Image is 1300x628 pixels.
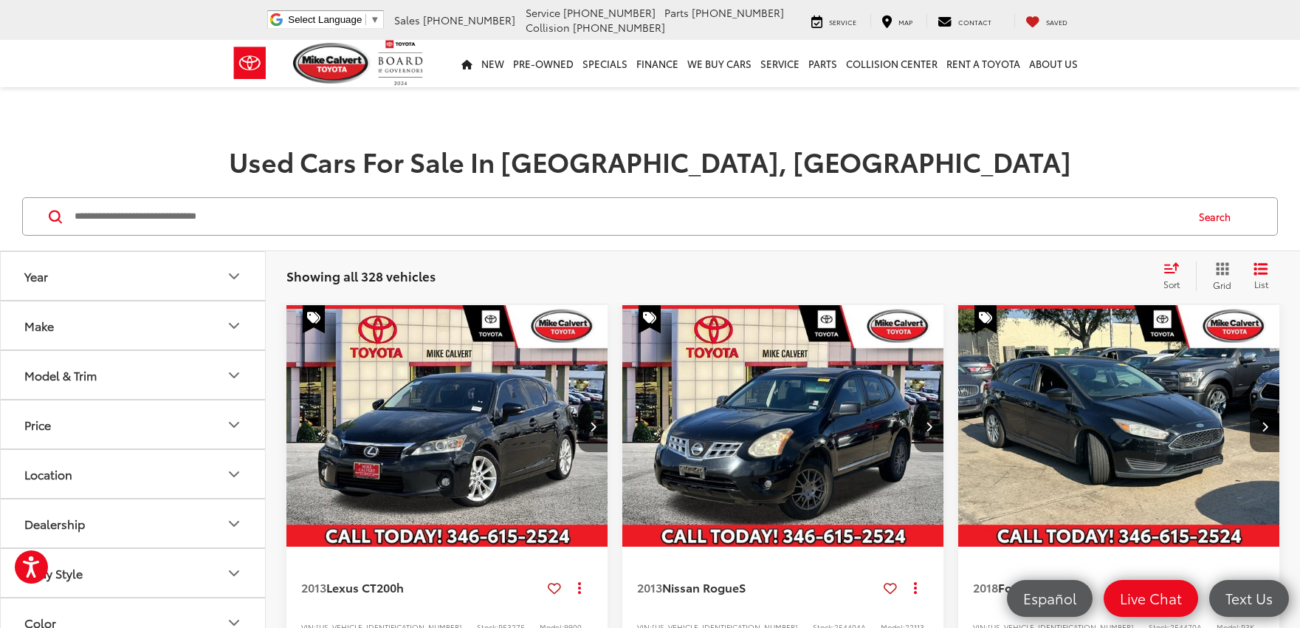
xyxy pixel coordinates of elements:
[1213,279,1231,291] span: Grid
[225,416,243,434] div: Price
[1,351,266,399] button: Model & TrimModel & Trim
[24,417,51,431] div: Price
[578,581,581,593] span: dropdown dots
[1156,262,1196,291] button: Select sort value
[1014,13,1079,28] a: My Saved Vehicles
[225,465,243,483] div: Location
[370,14,379,25] span: ▼
[973,579,1214,595] a: 2018Ford FocusSE
[73,199,1185,234] input: Search by Make, Model, or Keyword
[898,17,912,27] span: Map
[578,400,608,452] button: Next image
[662,578,739,595] span: Nissan Rogue
[225,564,243,582] div: Body Style
[1196,262,1242,291] button: Grid View
[1112,589,1189,607] span: Live Chat
[1185,198,1252,235] button: Search
[637,578,662,595] span: 2013
[1253,278,1268,290] span: List
[973,578,998,595] span: 2018
[225,366,243,384] div: Model & Trim
[326,578,376,595] span: Lexus CT
[24,467,72,481] div: Location
[622,305,945,547] a: 2013 Nissan Rogue S2013 Nissan Rogue S2013 Nissan Rogue S2013 Nissan Rogue S
[1,549,266,597] button: Body StyleBody Style
[692,5,784,20] span: [PHONE_NUMBER]
[1250,400,1279,452] button: Next image
[957,305,1281,547] div: 2018 Ford Focus SE 0
[842,40,942,87] a: Collision Center
[24,566,83,580] div: Body Style
[376,578,404,595] span: 200h
[926,13,1002,28] a: Contact
[394,13,420,27] span: Sales
[477,40,509,87] a: New
[288,14,362,25] span: Select Language
[1218,589,1280,607] span: Text Us
[563,5,656,20] span: [PHONE_NUMBER]
[457,40,477,87] a: Home
[1239,575,1265,601] button: Actions
[739,578,746,595] span: S
[622,305,945,547] div: 2013 Nissan Rogue S 0
[225,515,243,533] div: Dealership
[222,39,278,87] img: Toyota
[225,317,243,335] div: Make
[573,20,665,35] span: [PHONE_NUMBER]
[1209,580,1289,617] a: Text Us
[423,13,515,27] span: [PHONE_NUMBER]
[957,305,1281,547] a: 2018 Ford Focus SE2018 Ford Focus SE2018 Ford Focus SE2018 Ford Focus SE
[288,14,379,25] a: Select Language​
[632,40,683,87] a: Finance
[1242,262,1279,291] button: List View
[1046,17,1067,27] span: Saved
[301,578,326,595] span: 2013
[756,40,804,87] a: Service
[24,516,85,530] div: Dealership
[567,575,593,601] button: Actions
[24,368,97,382] div: Model & Trim
[870,13,924,28] a: Map
[225,267,243,285] div: Year
[303,305,325,333] span: Special
[286,305,609,547] div: 2013 Lexus CT 200h 0
[639,305,661,333] span: Special
[804,40,842,87] a: Parts
[286,305,609,548] img: 2013 Lexus CT 200h
[1163,278,1180,290] span: Sort
[683,40,756,87] a: WE BUY CARS
[1,252,266,300] button: YearYear
[526,5,560,20] span: Service
[301,579,542,595] a: 2013Lexus CT200h
[1,301,266,349] button: MakeMake
[1104,580,1198,617] a: Live Chat
[914,581,917,593] span: dropdown dots
[998,578,1060,595] span: Ford Focus
[974,305,997,333] span: Special
[829,17,856,27] span: Service
[1025,40,1082,87] a: About Us
[293,43,371,83] img: Mike Calvert Toyota
[958,17,991,27] span: Contact
[286,267,436,284] span: Showing all 328 vehicles
[24,318,54,332] div: Make
[1016,589,1084,607] span: Español
[578,40,632,87] a: Specials
[24,269,48,283] div: Year
[1007,580,1093,617] a: Español
[637,579,878,595] a: 2013Nissan RogueS
[800,13,867,28] a: Service
[664,5,689,20] span: Parts
[1,450,266,498] button: LocationLocation
[914,400,943,452] button: Next image
[942,40,1025,87] a: Rent a Toyota
[1,400,266,448] button: PricePrice
[622,305,945,548] img: 2013 Nissan Rogue S
[526,20,570,35] span: Collision
[903,575,929,601] button: Actions
[1,499,266,547] button: DealershipDealership
[509,40,578,87] a: Pre-Owned
[286,305,609,547] a: 2013 Lexus CT 200h2013 Lexus CT 200h2013 Lexus CT 200h2013 Lexus CT 200h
